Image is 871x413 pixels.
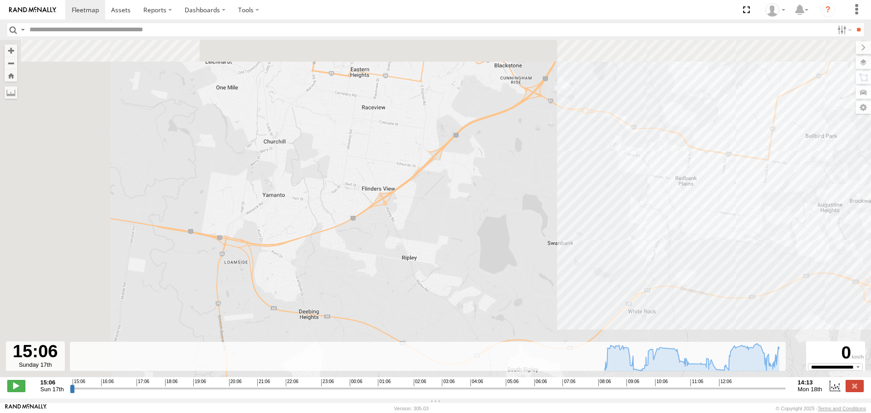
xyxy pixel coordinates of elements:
span: 09:06 [626,379,639,386]
div: Version: 305.03 [394,406,429,411]
i: ? [821,3,835,17]
span: 07:06 [563,379,575,386]
span: Mon 18th Aug 2025 [798,386,822,393]
strong: 14:13 [798,379,822,386]
span: 06:06 [534,379,547,386]
span: 15:06 [73,379,85,386]
span: 04:06 [470,379,483,386]
span: 16:06 [101,379,114,386]
div: © Copyright 2025 - [776,406,866,411]
span: 23:06 [321,379,334,386]
label: Map Settings [856,101,871,114]
button: Zoom in [5,44,17,57]
span: 21:06 [257,379,270,386]
span: 12:06 [719,379,732,386]
strong: 15:06 [40,379,64,386]
label: Measure [5,86,17,99]
span: 08:06 [598,379,611,386]
label: Close [846,380,864,392]
label: Play/Stop [7,380,25,392]
span: 19:06 [193,379,206,386]
a: Visit our Website [5,404,47,413]
img: rand-logo.svg [9,7,56,13]
span: 11:06 [690,379,703,386]
span: 05:06 [506,379,519,386]
span: 03:06 [442,379,455,386]
button: Zoom out [5,57,17,69]
label: Search Query [19,23,26,36]
span: 22:06 [286,379,298,386]
span: Sun 17th Aug 2025 [40,386,64,393]
span: 01:06 [378,379,391,386]
span: 00:06 [350,379,362,386]
span: 10:06 [655,379,668,386]
span: 20:06 [229,379,242,386]
label: Search Filter Options [834,23,853,36]
span: 18:06 [165,379,178,386]
span: 17:06 [137,379,149,386]
span: 02:06 [414,379,426,386]
button: Zoom Home [5,69,17,82]
a: Terms and Conditions [818,406,866,411]
div: 0 [807,343,864,363]
div: benjamin Macqueen [762,3,788,17]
